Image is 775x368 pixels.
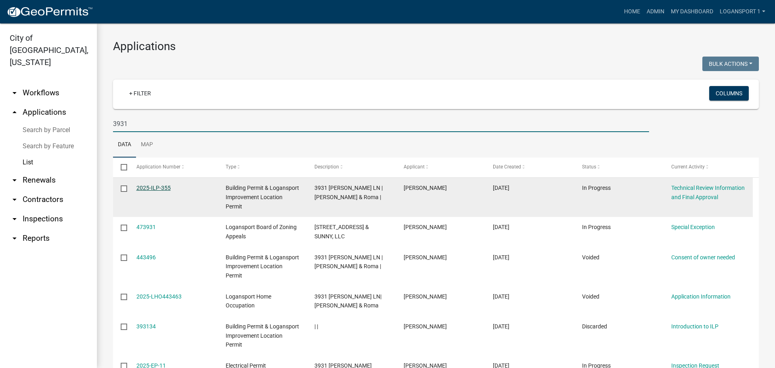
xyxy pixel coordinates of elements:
span: 09/04/2025 [493,224,509,230]
a: Map [136,132,158,158]
i: arrow_drop_down [10,195,19,204]
span: | | [314,323,318,330]
span: Keval [404,185,447,191]
span: Description [314,164,339,170]
datatable-header-cell: Date Created [485,158,574,177]
i: arrow_drop_down [10,175,19,185]
span: 1205 E MARKET ST, HK & SUNNY, LLC [314,224,369,240]
span: Building Permit & Logansport Improvement Location Permit [226,323,299,348]
span: Type [226,164,236,170]
a: Introduction to ILP [671,323,718,330]
span: Building Permit & Logansport Improvement Location Permit [226,254,299,279]
i: arrow_drop_down [10,233,19,243]
a: Application Information [671,293,731,300]
span: Logansport Home Occupation [226,293,271,309]
span: 03/21/2025 [493,323,509,330]
a: My Dashboard [668,4,716,19]
a: Home [621,4,643,19]
datatable-header-cell: Status [574,158,664,177]
span: ketankumar G Patel [404,224,447,230]
h3: Applications [113,40,759,53]
a: 2025-LHO443463 [136,293,182,300]
i: arrow_drop_up [10,107,19,117]
a: Special Exception [671,224,715,230]
a: 473931 [136,224,156,230]
a: + Filter [123,86,157,101]
a: 393134 [136,323,156,330]
span: Status [582,164,596,170]
a: 2025-ILP-355 [136,185,171,191]
span: Current Activity [671,164,705,170]
a: Consent of owner needed [671,254,735,261]
datatable-header-cell: Description [307,158,396,177]
span: 09/23/2025 [493,185,509,191]
datatable-header-cell: Current Activity [664,158,753,177]
span: 3931 MIKE ANDERSON LN | Patel, Keval & Roma | [314,254,383,270]
a: Technical Review Information and Final Approval [671,185,745,200]
span: Application Number [136,164,180,170]
span: Date Created [493,164,521,170]
span: 3931 MIKE ANDERSON LN| Patel, Keval & Roma [314,293,381,309]
a: Admin [643,4,668,19]
i: arrow_drop_down [10,88,19,98]
i: arrow_drop_down [10,214,19,224]
span: Logansport Board of Zoning Appeals [226,224,297,240]
button: Bulk Actions [702,57,759,71]
a: Logansport 1 [716,4,769,19]
datatable-header-cell: Applicant [396,158,485,177]
span: 3931 MIKE ANDERSON LN | Patel, Keval & Roma | [314,185,383,200]
datatable-header-cell: Application Number [128,158,218,177]
datatable-header-cell: Select [113,158,128,177]
datatable-header-cell: Type [218,158,307,177]
a: Data [113,132,136,158]
span: 06/30/2025 [493,293,509,300]
span: Keval [404,254,447,261]
span: Voided [582,254,599,261]
span: In Progress [582,185,611,191]
span: In Progress [582,224,611,230]
input: Search for applications [113,116,649,132]
span: Voided [582,293,599,300]
span: Keval [404,293,447,300]
span: Discarded [582,323,607,330]
span: Building Permit & Logansport Improvement Location Permit [226,185,299,210]
span: Applicant [404,164,425,170]
button: Columns [709,86,749,101]
span: Rosa Woodruff [404,323,447,330]
a: 443496 [136,254,156,261]
span: 06/30/2025 [493,254,509,261]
